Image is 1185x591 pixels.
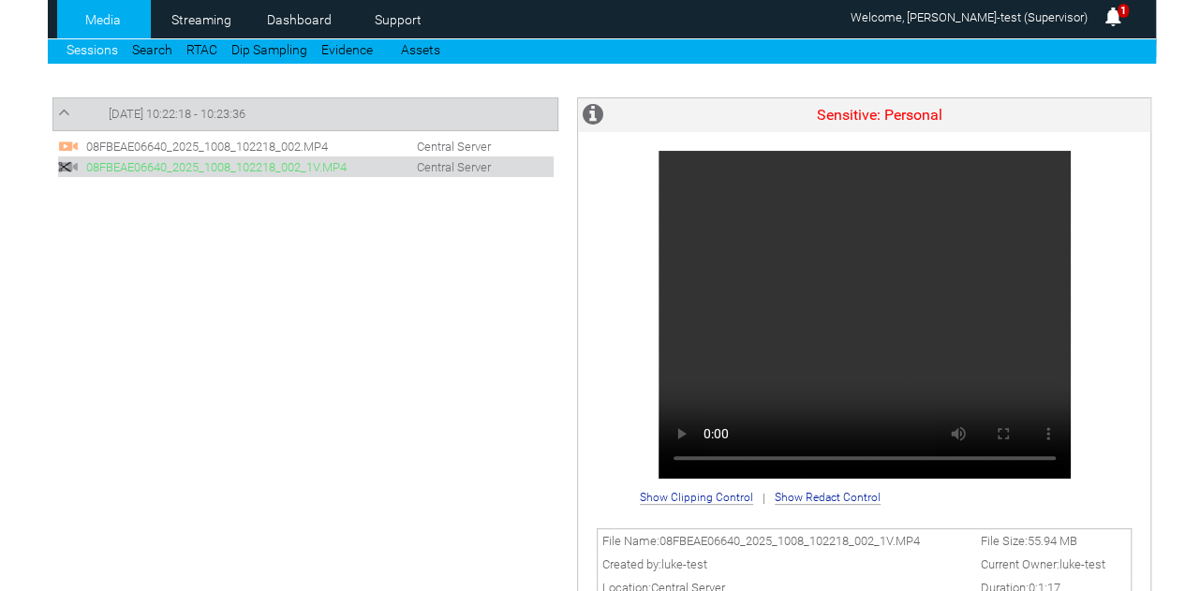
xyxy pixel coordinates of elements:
a: Media [57,6,148,34]
a: Streaming [156,6,246,34]
img: bell25.png [1102,6,1124,28]
a: 08FBEAE06640_2025_1008_102218_002_1V.MP4 Central Server [58,158,500,172]
span: Show Redact Control [775,491,881,505]
a: Evidence [321,42,373,57]
span: Central Server [370,140,500,154]
td: Created by: [598,553,976,576]
span: | [763,491,765,505]
span: Welcome, [PERSON_NAME]-test (Supervisor) [851,10,1088,24]
a: Dashboard [254,6,345,34]
span: 08FBEAE06640_2025_1008_102218_002.MP4 [81,140,367,154]
span: [DATE] 10:22:18 - 10:23:36 [109,107,245,121]
span: 08FBEAE06640_2025_1008_102218_002_1V.MP4 [659,534,920,548]
a: Dip Sampling [231,42,307,57]
span: Show Clipping Control [640,491,753,505]
a: [DATE] 10:22:18 - 10:23:36 [58,103,553,126]
img: videoclip24.svg [58,156,79,177]
a: Assets [401,42,440,57]
span: luke-test [661,557,707,571]
td: Current Owner: [976,553,1132,576]
a: RTAC [186,42,217,57]
span: 08FBEAE06640_2025_1008_102218_002_1V.MP4 [81,160,367,174]
a: 08FBEAE06640_2025_1008_102218_002.MP4 Central Server [58,138,500,152]
a: Support [352,6,443,34]
span: 55.94 MB [1028,534,1077,548]
span: Central Server [370,160,500,174]
span: luke-test [1059,557,1105,571]
td: File Size: [976,528,1132,553]
span: 1 [1118,4,1129,18]
a: Search [132,42,172,57]
td: File Name: [598,528,976,553]
img: video24_pre.svg [58,136,79,156]
a: Sessions [67,42,118,57]
td: Sensitive: Personal [608,98,1150,132]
